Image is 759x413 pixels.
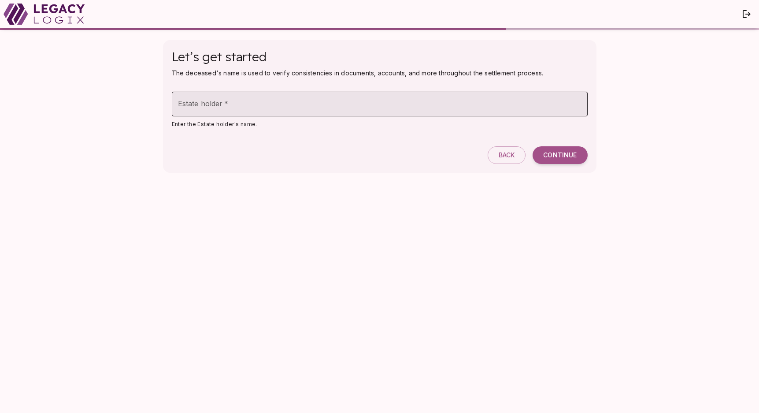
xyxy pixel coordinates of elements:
[488,146,526,164] button: Back
[533,146,587,164] button: Continue
[499,151,515,159] span: Back
[172,121,257,127] span: Enter the Estate holder's name.
[172,69,544,77] span: The deceased's name is used to verify consistencies in documents, accounts, and more throughout t...
[172,49,267,64] span: Let’s get started
[543,151,577,159] span: Continue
